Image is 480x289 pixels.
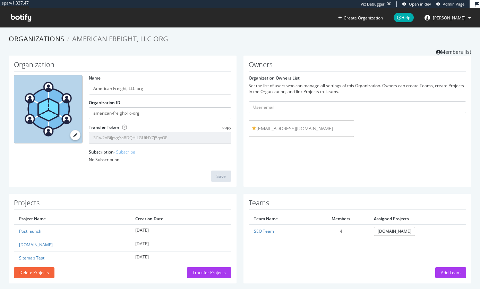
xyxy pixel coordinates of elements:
ol: breadcrumbs [9,34,471,44]
td: [DATE] [130,251,231,264]
button: Save [211,171,231,182]
a: Open in dev [402,1,431,7]
th: Project Name [14,213,130,224]
th: Assigned Projects [369,213,466,224]
a: [DOMAIN_NAME] [374,227,415,236]
div: Add Team [441,270,461,275]
a: Members list [436,47,471,56]
a: Transfer Projects [187,270,231,275]
div: Save [216,173,226,179]
span: Open in dev [409,1,431,7]
button: Create Organization [338,15,383,21]
a: Delete Projects [14,270,54,275]
th: Creation Date [130,213,231,224]
td: 4 [314,224,369,238]
span: Admin Page [443,1,464,7]
a: SEO Team [254,228,274,234]
td: [DATE] [130,238,231,251]
div: Viz Debugger: [361,1,386,7]
span: copy [222,124,231,130]
th: Members [314,213,369,224]
div: No Subscription [89,157,231,163]
a: Admin Page [436,1,464,7]
button: Transfer Projects [187,267,231,278]
div: Delete Projects [19,270,49,275]
a: [DOMAIN_NAME] [19,242,53,248]
button: [PERSON_NAME] [419,12,477,23]
input: Organization ID [89,107,231,119]
label: Transfer Token [89,124,119,130]
button: Add Team [435,267,466,278]
a: Post launch [19,228,41,234]
h1: Organization [14,61,231,72]
span: Help [394,13,414,22]
label: Organization Owners List [249,75,300,81]
label: Name [89,75,101,81]
label: Subscription [89,149,135,155]
div: Set the list of users who can manage all settings of this Organization. Owners can create Teams, ... [249,83,466,94]
h1: Projects [14,199,231,210]
h1: Owners [249,61,466,72]
th: Team Name [249,213,314,224]
button: Delete Projects [14,267,54,278]
a: Organizations [9,34,64,43]
td: [DATE] [130,224,231,238]
input: name [89,83,231,94]
span: [EMAIL_ADDRESS][DOMAIN_NAME] [252,125,351,132]
h1: Teams [249,199,466,210]
div: Transfer Projects [192,270,226,275]
a: Sitemap Test [19,255,44,261]
a: Add Team [435,270,466,275]
span: Lilian Sparer [433,15,465,21]
input: User email [249,101,466,113]
a: - Subscribe [114,149,135,155]
span: American Freight, LLC org [72,34,168,43]
label: Organization ID [89,100,120,106]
